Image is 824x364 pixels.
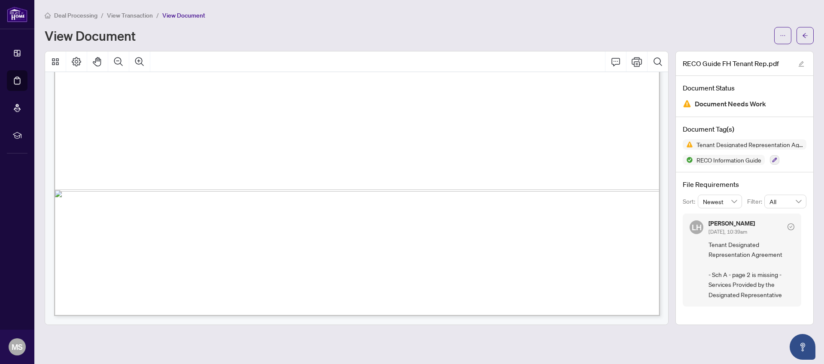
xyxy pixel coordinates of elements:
[156,10,159,20] li: /
[683,99,691,108] img: Document Status
[747,197,764,206] p: Filter:
[692,221,702,233] span: LH
[107,12,153,19] span: View Transaction
[683,155,693,165] img: Status Icon
[101,10,103,20] li: /
[708,220,755,226] h5: [PERSON_NAME]
[798,61,804,67] span: edit
[7,6,27,22] img: logo
[780,33,786,39] span: ellipsis
[683,124,806,134] h4: Document Tag(s)
[693,157,765,163] span: RECO Information Guide
[45,29,136,42] h1: View Document
[683,197,698,206] p: Sort:
[683,58,779,69] span: RECO Guide FH Tenant Rep.pdf
[769,195,801,208] span: All
[695,98,766,110] span: Document Needs Work
[45,12,51,18] span: home
[708,240,794,300] span: Tenant Designated Representation Agreement - Sch A - page 2 is missing - Services Provided by the...
[788,223,794,230] span: check-circle
[683,179,806,190] h4: File Requirements
[683,139,693,150] img: Status Icon
[790,334,815,360] button: Open asap
[54,12,97,19] span: Deal Processing
[693,141,806,147] span: Tenant Designated Representation Agreement
[683,83,806,93] h4: Document Status
[802,33,808,39] span: arrow-left
[708,229,747,235] span: [DATE], 10:39am
[12,341,23,353] span: MS
[162,12,205,19] span: View Document
[703,195,737,208] span: Newest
